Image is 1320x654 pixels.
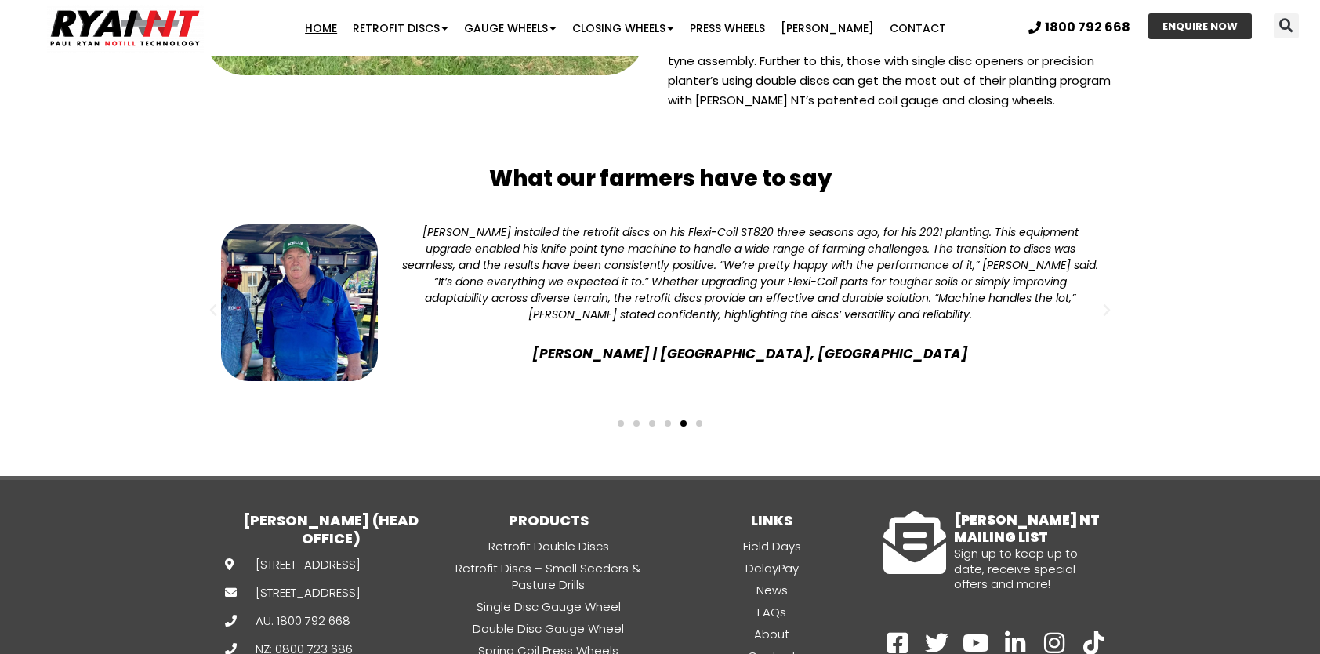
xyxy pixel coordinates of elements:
[225,511,437,548] h3: [PERSON_NAME] (HEAD OFFICE)
[1274,13,1299,38] div: Search
[680,420,687,427] span: Go to slide 5
[252,612,350,629] span: AU: 1800 792 668
[297,13,345,44] a: Home
[633,420,640,427] span: Go to slide 2
[213,216,1107,405] div: 5 / 6
[437,619,660,638] a: Double Disc Gauge Wheel
[682,13,773,44] a: Press Wheels
[225,612,343,629] a: AU: 1800 792 668
[456,13,564,44] a: Gauge Wheels
[882,13,954,44] a: Contact
[954,545,1078,592] span: Sign up to keep up to date, receive special offers and more!
[205,303,221,318] div: Previous slide
[213,216,1107,437] div: Slides
[660,559,883,577] a: DelayPay
[401,343,1099,365] span: [PERSON_NAME] | [GEOGRAPHIC_DATA], [GEOGRAPHIC_DATA]
[773,13,882,44] a: [PERSON_NAME]
[660,511,883,529] h3: LINKS
[564,13,682,44] a: Closing Wheels
[660,625,883,643] a: About
[252,584,361,601] span: [STREET_ADDRESS]
[256,13,995,44] nav: Menu
[649,420,655,427] span: Go to slide 3
[1099,303,1115,318] div: Next slide
[437,559,660,594] a: Retrofit Discs – Small Seeders & Pasture Drills
[225,556,343,572] a: [STREET_ADDRESS]
[660,581,883,599] a: News
[345,13,456,44] a: Retrofit Discs
[660,603,883,621] a: FAQs
[883,511,946,574] a: RYAN NT MAILING LIST
[696,420,702,427] span: Go to slide 6
[1148,13,1252,39] a: ENQUIRE NOW
[618,420,624,427] span: Go to slide 1
[225,584,343,601] a: [STREET_ADDRESS]
[437,511,660,529] h3: PRODUCTS
[252,556,361,572] span: [STREET_ADDRESS]
[1028,21,1130,34] a: 1800 792 668
[1045,21,1130,34] span: 1800 792 668
[954,510,1100,547] a: [PERSON_NAME] NT MAILING LIST
[47,4,204,53] img: Ryan NT logo
[1162,21,1238,31] span: ENQUIRE NOW
[221,224,378,381] img: Gavin Offerman double discs
[190,165,1130,193] h2: What our farmers have to say
[437,598,660,616] a: Single Disc Gauge Wheel
[401,224,1099,323] div: [PERSON_NAME] installed the retrofit discs on his Flexi-Coil ST820 three seasons ago, for his 202...
[665,420,671,427] span: Go to slide 4
[668,31,1122,125] p: This revolutionary disc farm equipment can be simply fitted to an existing tyne assembly. Further...
[660,537,883,555] a: Field Days
[437,537,660,555] a: Retrofit Double Discs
